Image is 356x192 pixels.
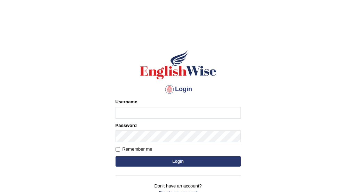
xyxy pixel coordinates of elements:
[116,122,137,129] label: Password
[116,98,137,105] label: Username
[139,49,218,80] img: Logo of English Wise sign in for intelligent practice with AI
[116,147,120,152] input: Remember me
[116,146,152,153] label: Remember me
[116,156,241,167] button: Login
[116,84,241,95] h4: Login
